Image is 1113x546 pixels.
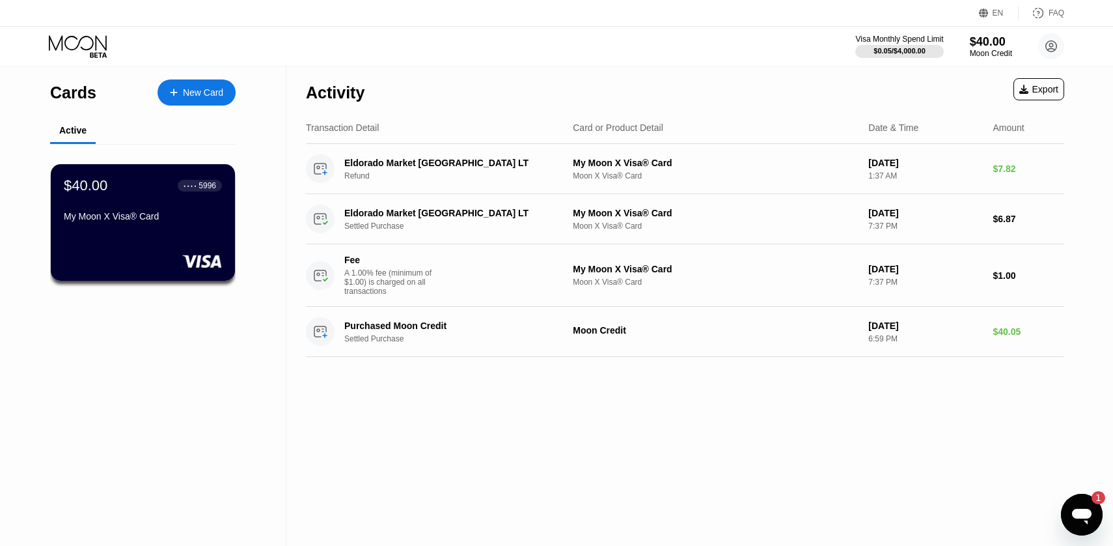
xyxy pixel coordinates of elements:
div: My Moon X Visa® Card [573,264,858,274]
div: Card or Product Detail [573,122,663,133]
div: Eldorado Market [GEOGRAPHIC_DATA] LTRefundMy Moon X Visa® CardMoon X Visa® Card[DATE]1:37 AM$7.82 [306,144,1064,194]
div: $40.00 [64,177,107,194]
div: $40.05 [993,326,1065,337]
div: EN [993,8,1004,18]
div: Moon X Visa® Card [573,171,858,180]
div: 5996 [199,181,216,190]
div: My Moon X Visa® Card [573,208,858,218]
div: Date & Time [868,122,918,133]
div: Visa Monthly Spend Limit [855,35,943,44]
div: FAQ [1019,7,1064,20]
div: Active [59,125,87,136]
div: Moon Credit [970,49,1012,58]
div: ● ● ● ● [184,184,197,188]
iframe: Number of unread messages [1079,491,1105,504]
div: $0.05 / $4,000.00 [873,47,926,55]
div: 7:37 PM [868,278,982,287]
div: [DATE] [868,264,982,274]
div: Refund [344,171,575,180]
div: New Card [183,87,223,98]
div: New Card [158,79,236,106]
div: Purchased Moon Credit [344,321,559,331]
div: Cards [50,83,96,102]
div: Moon X Visa® Card [573,222,858,231]
div: $40.00Moon Credit [970,35,1012,58]
div: My Moon X Visa® Card [573,158,858,168]
div: $6.87 [993,214,1065,224]
div: Fee [344,255,435,265]
div: Purchased Moon CreditSettled PurchaseMoon Credit[DATE]6:59 PM$40.05 [306,307,1064,357]
div: My Moon X Visa® Card [64,211,222,222]
div: Eldorado Market [GEOGRAPHIC_DATA] LTSettled PurchaseMy Moon X Visa® CardMoon X Visa® Card[DATE]7:... [306,194,1064,244]
div: [DATE] [868,208,982,218]
div: [DATE] [868,158,982,168]
div: FAQ [1049,8,1064,18]
div: Moon Credit [573,325,858,336]
div: Moon X Visa® Card [573,278,858,287]
div: $40.00● ● ● ●5996My Moon X Visa® Card [51,164,235,281]
div: Eldorado Market [GEOGRAPHIC_DATA] LT [344,208,559,218]
div: [DATE] [868,321,982,331]
iframe: Button to launch messaging window, 1 unread message [1061,494,1103,536]
div: Settled Purchase [344,334,575,343]
div: Export [1019,84,1058,94]
div: A 1.00% fee (minimum of $1.00) is charged on all transactions [344,268,442,296]
div: 7:37 PM [868,222,982,231]
div: $40.00 [970,35,1012,49]
div: Activity [306,83,364,102]
div: Eldorado Market [GEOGRAPHIC_DATA] LT [344,158,559,168]
div: Visa Monthly Spend Limit$0.05/$4,000.00 [855,35,943,58]
div: Transaction Detail [306,122,379,133]
div: Export [1013,78,1064,100]
div: 6:59 PM [868,334,982,343]
div: $1.00 [993,270,1065,281]
div: Settled Purchase [344,222,575,231]
div: 1:37 AM [868,171,982,180]
div: $7.82 [993,164,1065,174]
div: Amount [993,122,1024,133]
div: EN [979,7,1019,20]
div: FeeA 1.00% fee (minimum of $1.00) is charged on all transactionsMy Moon X Visa® CardMoon X Visa® ... [306,244,1064,307]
